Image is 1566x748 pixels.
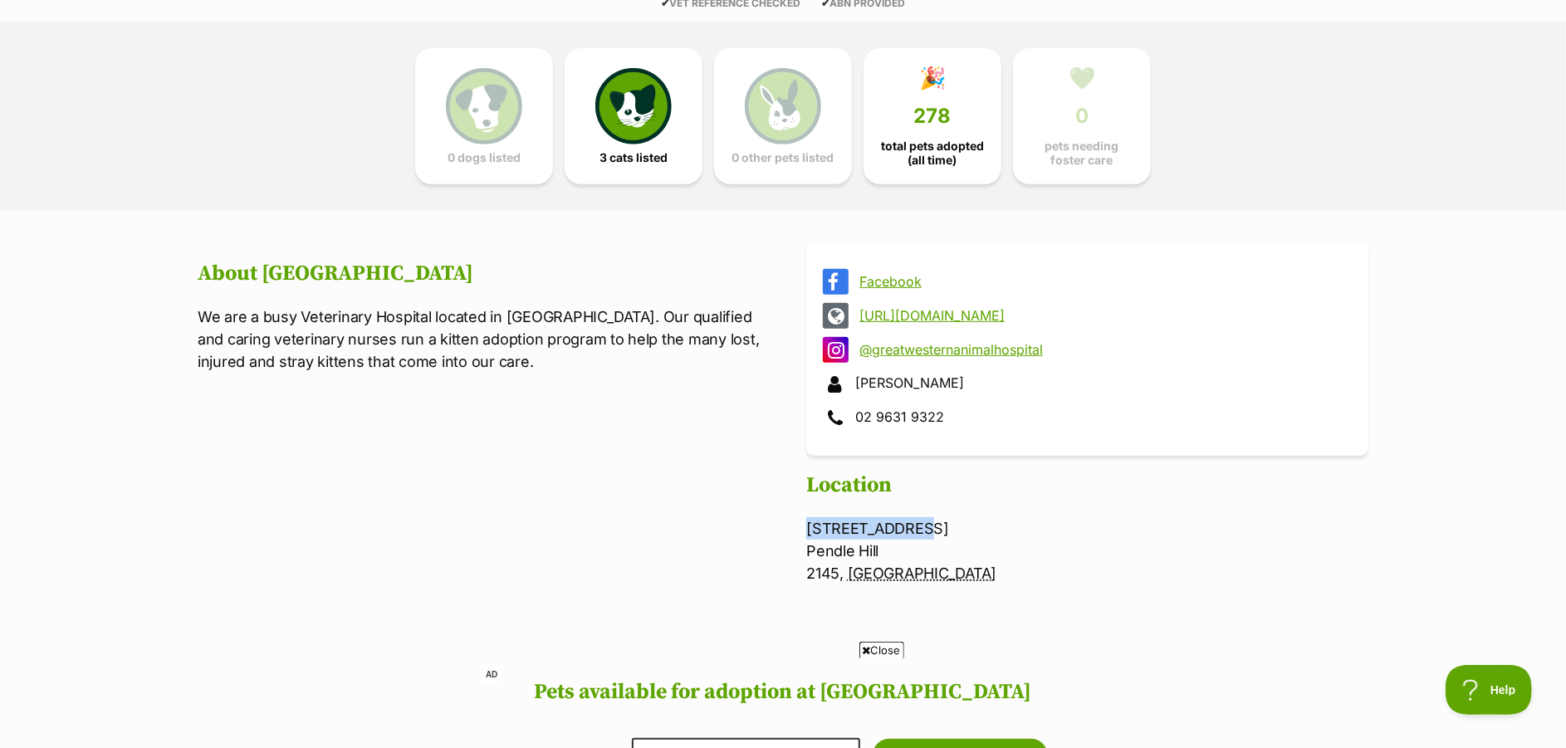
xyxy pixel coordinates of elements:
[823,405,1352,431] div: 02 9631 9322
[415,48,553,184] a: 0 dogs listed
[714,48,852,184] a: 0 other pets listed
[1446,665,1533,715] iframe: Help Scout Beacon - Open
[864,48,1001,184] a: 🎉 278 total pets adopted (all time)
[848,565,997,582] abbr: New South Wales
[914,105,952,128] span: 278
[481,665,502,684] span: AD
[1013,48,1151,184] a: 💚 0 pets needing foster care
[565,48,702,184] a: 3 cats listed
[859,308,1345,323] a: [URL][DOMAIN_NAME]
[198,306,760,373] p: We are a busy Veterinary Hospital located in [GEOGRAPHIC_DATA]. Our qualified and caring veterina...
[806,520,949,537] span: [STREET_ADDRESS]
[806,565,844,582] span: 2145,
[919,66,946,90] div: 🎉
[1075,105,1089,128] span: 0
[732,151,834,164] span: 0 other pets listed
[823,371,1352,397] div: [PERSON_NAME]
[481,665,1085,740] iframe: Advertisement
[878,139,987,166] span: total pets adopted (all time)
[198,262,760,286] h2: About [GEOGRAPHIC_DATA]
[859,342,1345,357] a: @greatwesternanimalhospital
[1069,66,1095,90] div: 💚
[599,151,668,164] span: 3 cats listed
[806,473,1368,498] h2: Location
[806,542,878,560] span: Pendle Hill
[17,680,1549,705] h2: Pets available for adoption at [GEOGRAPHIC_DATA]
[446,68,522,144] img: petrescue-icon-eee76f85a60ef55c4a1927667547b313a7c0e82042636edf73dce9c88f694885.svg
[745,68,821,144] img: bunny-icon-b786713a4a21a2fe6d13e954f4cb29d131f1b31f8a74b52ca2c6d2999bc34bbe.svg
[1027,139,1137,166] span: pets needing foster care
[448,151,521,164] span: 0 dogs listed
[595,68,672,144] img: cat-icon-068c71abf8fe30c970a85cd354bc8e23425d12f6e8612795f06af48be43a487a.svg
[859,274,1345,289] a: Facebook
[859,642,904,658] span: Close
